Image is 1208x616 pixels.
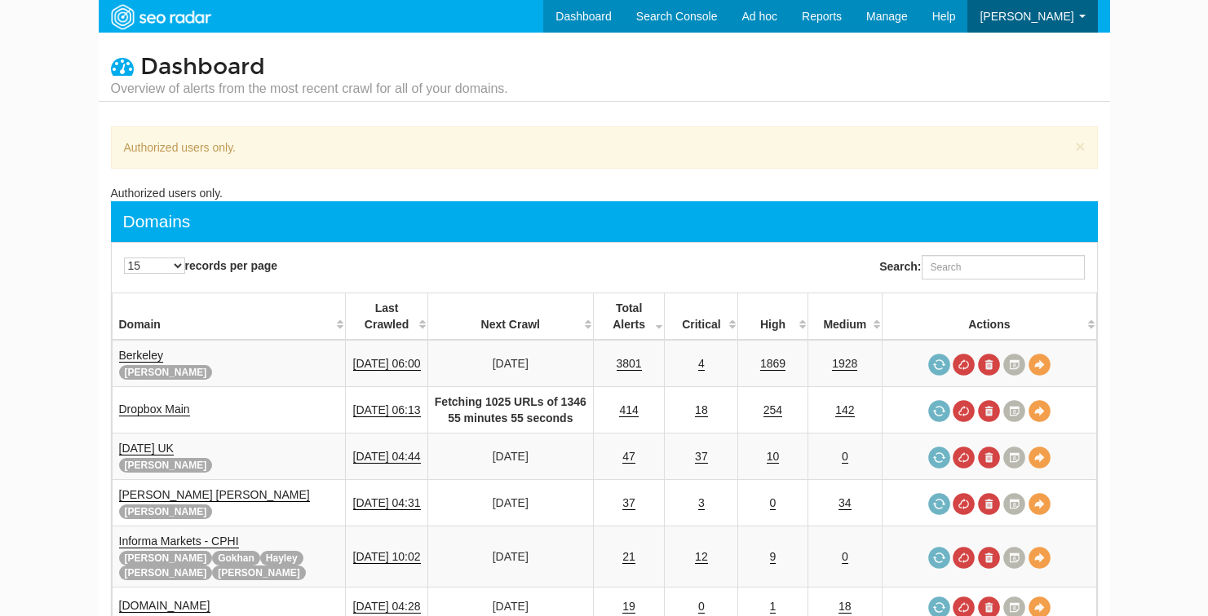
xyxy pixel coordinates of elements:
[353,550,421,564] a: [DATE] 10:02
[119,488,310,502] a: [PERSON_NAME] [PERSON_NAME]
[763,403,782,417] a: 254
[928,354,950,376] a: Request a crawl
[119,535,239,548] a: Informa Markets - CPHI
[119,442,174,455] a: [DATE] UK
[695,403,708,417] a: 18
[698,600,705,614] a: 0
[119,504,213,519] span: [PERSON_NAME]
[835,403,854,417] a: 142
[698,357,705,371] a: 4
[978,493,1000,515] a: Delete most recent audit
[353,600,421,614] a: [DATE] 04:28
[665,293,738,341] th: Critical: activate to sort column descending
[928,493,950,515] a: Request a crawl
[928,400,950,422] a: Request a crawl
[119,565,213,580] span: [PERSON_NAME]
[619,403,638,417] a: 414
[353,357,421,371] a: [DATE] 06:00
[353,496,421,510] a: [DATE] 04:31
[953,354,975,376] a: Cancel in-progress audit
[1003,493,1025,515] a: Crawl History
[978,400,1000,422] a: Delete most recent audit
[427,480,593,526] td: [DATE]
[427,433,593,480] td: [DATE]
[738,293,808,341] th: High: activate to sort column descending
[119,599,210,613] a: [DOMAIN_NAME]
[111,55,134,77] i: 
[832,357,857,371] a: 1928
[622,496,635,510] a: 37
[1029,354,1051,376] a: View Domain Overview
[119,403,190,416] a: Dropbox Main
[1029,447,1051,469] a: View Domain Overview
[1003,354,1025,376] a: Crawl History
[842,550,848,564] a: 0
[978,354,1000,376] a: Delete most recent audit
[1003,447,1025,469] a: Crawl History
[140,53,265,81] span: Dashboard
[928,447,950,469] a: Request a crawl
[111,185,1098,201] div: Authorized users only.
[119,458,213,473] span: [PERSON_NAME]
[1029,547,1051,569] a: View Domain Overview
[842,450,848,464] a: 0
[1003,400,1025,422] a: Crawl History
[1003,547,1025,569] a: Crawl History
[622,600,635,614] a: 19
[111,80,508,98] small: Overview of alerts from the most recent crawl for all of your domains.
[980,10,1073,23] span: [PERSON_NAME]
[770,496,777,510] a: 0
[953,493,975,515] a: Cancel in-progress audit
[1029,400,1051,422] a: View Domain Overview
[123,209,191,234] div: Domains
[953,447,975,469] a: Cancel in-progress audit
[104,2,217,32] img: SEORadar
[695,550,708,564] a: 12
[427,526,593,587] td: [DATE]
[698,496,705,510] a: 3
[839,496,852,510] a: 34
[119,349,163,363] a: Berkeley
[260,551,303,565] span: Hayley
[617,357,642,371] a: 3801
[427,340,593,387] td: [DATE]
[695,450,708,464] a: 37
[770,600,777,614] a: 1
[111,126,1098,169] div: Authorized users only.
[427,293,593,341] th: Next Crawl: activate to sort column descending
[124,257,278,274] label: records per page
[124,257,185,274] select: records per page
[435,395,586,425] strong: Fetching 1025 URLs of 1346 55 minutes 55 seconds
[978,447,1000,469] a: Delete most recent audit
[353,403,421,417] a: [DATE] 06:13
[978,547,1000,569] a: Delete most recent audit
[119,365,213,380] span: [PERSON_NAME]
[767,450,780,464] a: 10
[928,547,950,569] a: Request a crawl
[802,10,842,23] span: Reports
[1029,493,1051,515] a: View Domain Overview
[883,293,1096,341] th: Actions: activate to sort column ascending
[932,10,956,23] span: Help
[212,551,260,565] span: Gokhan
[353,450,421,464] a: [DATE] 04:44
[866,10,908,23] span: Manage
[346,293,427,341] th: Last Crawled: activate to sort column descending
[953,547,975,569] a: Cancel in-progress audit
[839,600,852,614] a: 18
[741,10,777,23] span: Ad hoc
[622,550,635,564] a: 21
[879,255,1084,279] label: Search:
[1075,138,1085,155] button: ×
[770,550,777,564] a: 9
[593,293,665,341] th: Total Alerts: activate to sort column ascending
[922,255,1085,279] input: Search:
[212,565,306,580] span: [PERSON_NAME]
[119,551,213,565] span: [PERSON_NAME]
[760,357,785,371] a: 1869
[808,293,883,341] th: Medium: activate to sort column descending
[622,450,635,464] a: 47
[953,400,975,422] a: Cancel in-progress audit
[112,293,346,341] th: Domain: activate to sort column ascending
